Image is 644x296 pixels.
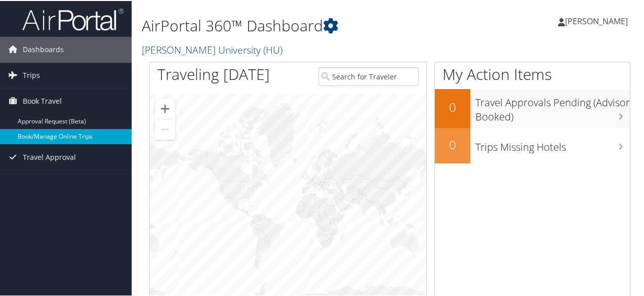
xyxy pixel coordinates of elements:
[23,62,40,87] span: Trips
[157,63,270,84] h1: Traveling [DATE]
[435,127,630,162] a: 0Trips Missing Hotels
[142,42,285,56] a: [PERSON_NAME] University (HU)
[155,118,175,139] button: Zoom out
[435,135,470,152] h2: 0
[435,98,470,115] h2: 0
[23,36,64,61] span: Dashboards
[475,90,630,123] h3: Travel Approvals Pending (Advisor Booked)
[435,88,630,127] a: 0Travel Approvals Pending (Advisor Booked)
[565,15,628,26] span: [PERSON_NAME]
[558,5,638,35] a: [PERSON_NAME]
[23,144,76,169] span: Travel Approval
[435,63,630,84] h1: My Action Items
[318,66,418,85] input: Search for Traveler
[155,98,175,118] button: Zoom in
[142,14,472,35] h1: AirPortal 360™ Dashboard
[23,88,62,113] span: Book Travel
[22,7,124,30] img: airportal-logo.png
[475,134,630,153] h3: Trips Missing Hotels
